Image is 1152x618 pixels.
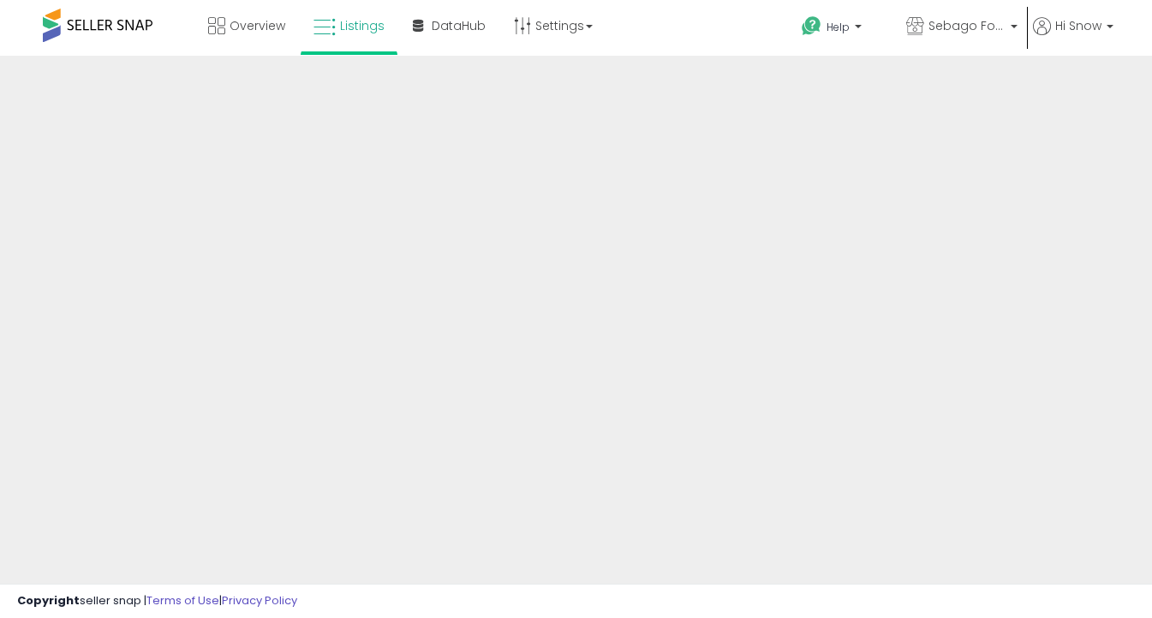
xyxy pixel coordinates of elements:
[230,17,285,34] span: Overview
[340,17,385,34] span: Listings
[17,592,80,609] strong: Copyright
[928,17,1006,34] span: Sebago Foods
[17,593,297,609] div: seller snap | |
[432,17,486,34] span: DataHub
[1033,17,1113,56] a: Hi Snow
[222,592,297,609] a: Privacy Policy
[801,15,822,37] i: Get Help
[1055,17,1101,34] span: Hi Snow
[146,592,219,609] a: Terms of Use
[827,20,850,34] span: Help
[788,3,891,56] a: Help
